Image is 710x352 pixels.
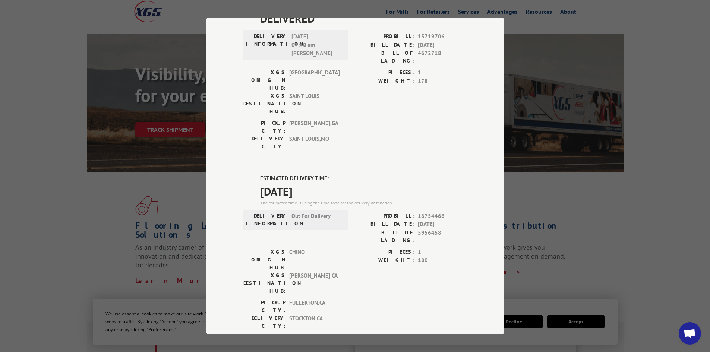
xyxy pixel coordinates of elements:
[355,229,414,244] label: BILL OF LADING:
[246,32,288,58] label: DELIVERY INFORMATION:
[291,212,342,228] span: Out For Delivery
[355,212,414,221] label: PROBILL:
[418,49,467,65] span: 4672718
[260,174,467,183] label: ESTIMATED DELIVERY TIME:
[418,256,467,265] span: 180
[243,135,285,150] label: DELIVERY CITY:
[289,69,340,92] span: [GEOGRAPHIC_DATA]
[355,220,414,229] label: BILL DATE:
[243,272,285,295] label: XGS DESTINATION HUB:
[355,248,414,257] label: PIECES:
[355,49,414,65] label: BILL OF LADING:
[246,212,288,228] label: DELIVERY INFORMATION:
[291,32,342,58] span: [DATE] 07:40 am [PERSON_NAME]
[243,299,285,314] label: PICKUP CITY:
[289,299,340,314] span: FULLERTON , CA
[679,322,701,345] a: Open chat
[418,220,467,229] span: [DATE]
[289,135,340,150] span: SAINT LOUIS , MO
[289,314,340,330] span: STOCKTON , CA
[289,92,340,115] span: SAINT LOUIS
[418,248,467,257] span: 1
[243,314,285,330] label: DELIVERY CITY:
[260,200,467,206] div: The estimated time is using the time zone for the delivery destination.
[418,212,467,221] span: 16754466
[260,10,467,27] span: DELIVERED
[418,69,467,77] span: 1
[289,272,340,295] span: [PERSON_NAME] CA
[418,77,467,86] span: 178
[355,256,414,265] label: WEIGHT:
[418,229,467,244] span: 5956458
[355,69,414,77] label: PIECES:
[418,32,467,41] span: 15719706
[355,77,414,86] label: WEIGHT:
[243,92,285,115] label: XGS DESTINATION HUB:
[243,69,285,92] label: XGS ORIGIN HUB:
[289,248,340,272] span: CHINO
[355,41,414,50] label: BILL DATE:
[243,119,285,135] label: PICKUP CITY:
[355,32,414,41] label: PROBILL:
[418,41,467,50] span: [DATE]
[289,119,340,135] span: [PERSON_NAME] , GA
[260,183,467,200] span: [DATE]
[243,248,285,272] label: XGS ORIGIN HUB:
